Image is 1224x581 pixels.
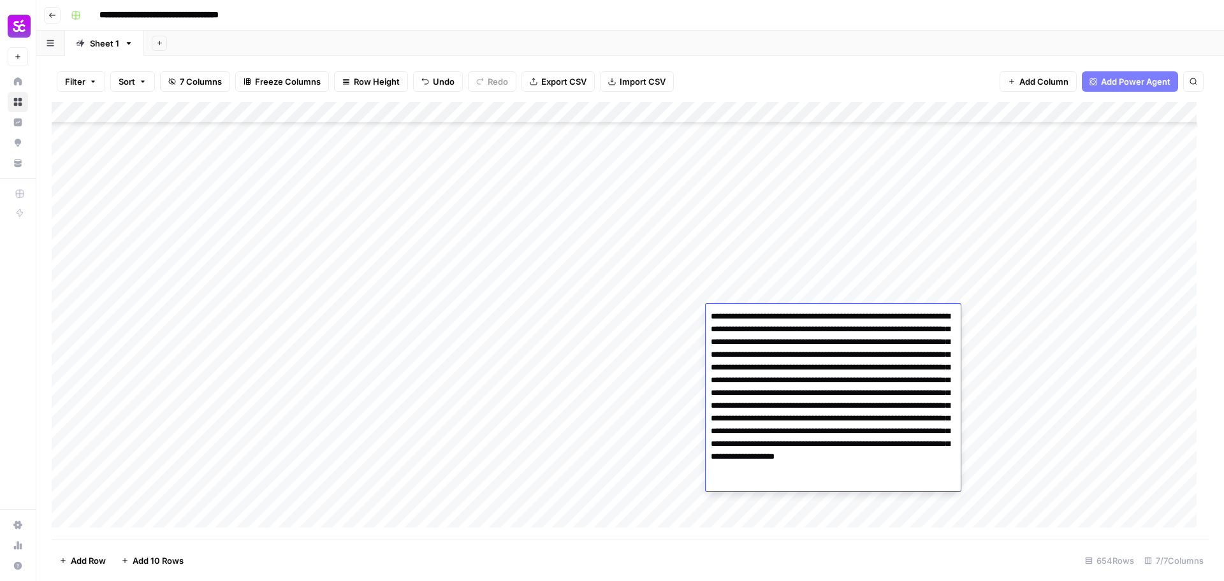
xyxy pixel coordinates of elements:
[52,550,113,571] button: Add Row
[521,71,595,92] button: Export CSV
[1139,550,1209,571] div: 7/7 Columns
[235,71,329,92] button: Freeze Columns
[8,112,28,133] a: Insights
[433,75,455,88] span: Undo
[65,31,144,56] a: Sheet 1
[620,75,666,88] span: Import CSV
[8,133,28,153] a: Opportunities
[65,75,85,88] span: Filter
[8,535,28,556] a: Usage
[57,71,105,92] button: Filter
[413,71,463,92] button: Undo
[8,153,28,173] a: Your Data
[8,15,31,38] img: Smartcat Logo
[600,71,674,92] button: Import CSV
[90,37,119,50] div: Sheet 1
[468,71,516,92] button: Redo
[1101,75,1170,88] span: Add Power Agent
[133,554,184,567] span: Add 10 Rows
[1080,550,1139,571] div: 654 Rows
[180,75,222,88] span: 7 Columns
[113,550,191,571] button: Add 10 Rows
[160,71,230,92] button: 7 Columns
[8,71,28,92] a: Home
[8,515,28,535] a: Settings
[1000,71,1077,92] button: Add Column
[119,75,135,88] span: Sort
[354,75,400,88] span: Row Height
[541,75,586,88] span: Export CSV
[1082,71,1178,92] button: Add Power Agent
[488,75,508,88] span: Redo
[71,554,106,567] span: Add Row
[110,71,155,92] button: Sort
[8,92,28,112] a: Browse
[8,10,28,42] button: Workspace: Smartcat
[334,71,408,92] button: Row Height
[255,75,321,88] span: Freeze Columns
[1019,75,1068,88] span: Add Column
[8,556,28,576] button: Help + Support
